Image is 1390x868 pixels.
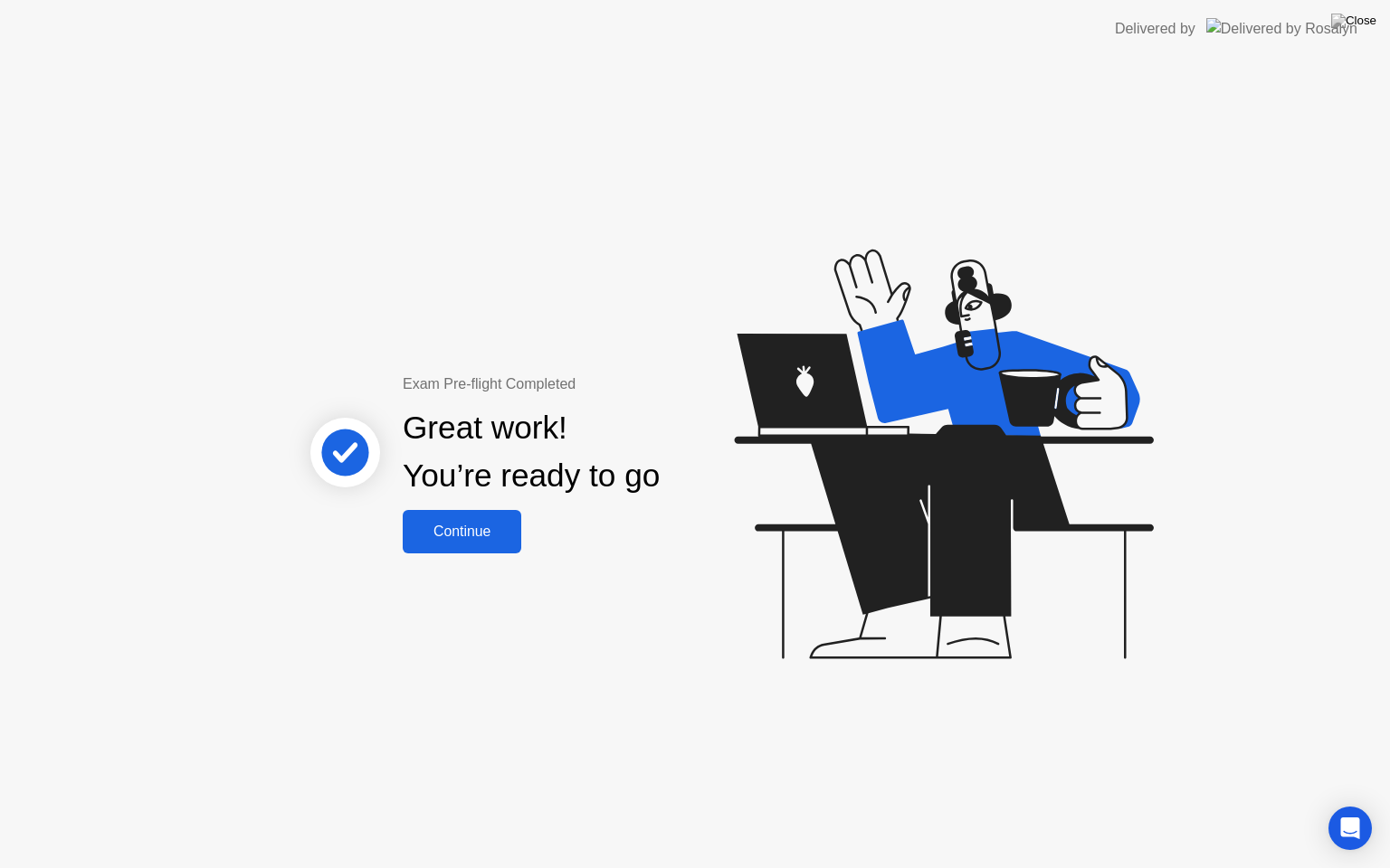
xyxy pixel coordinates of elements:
[1328,807,1372,850] div: Open Intercom Messenger
[1115,18,1195,40] div: Delivered by
[403,510,521,553] button: Continue
[403,404,660,500] div: Great work! You’re ready to go
[1206,18,1357,39] img: Delivered by Rosalyn
[403,373,776,395] div: Exam Pre-flight Completed
[1331,14,1376,28] img: Close
[408,524,516,540] div: Continue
